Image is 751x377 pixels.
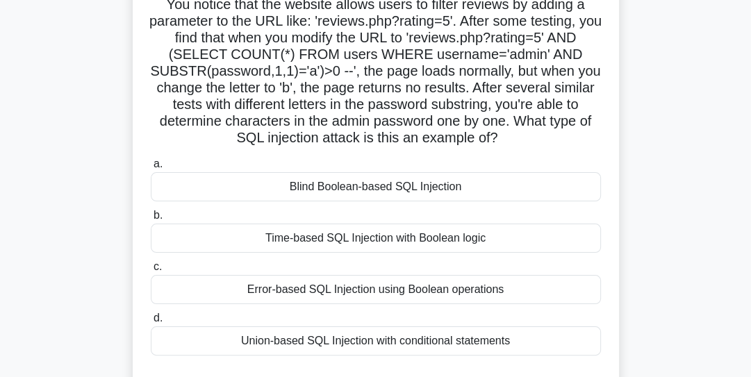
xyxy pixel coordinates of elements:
span: a. [154,158,163,169]
div: Union-based SQL Injection with conditional statements [151,326,601,355]
span: d. [154,312,163,324]
div: Time-based SQL Injection with Boolean logic [151,224,601,253]
div: Error-based SQL Injection using Boolean operations [151,275,601,304]
div: Blind Boolean-based SQL Injection [151,172,601,201]
span: c. [154,260,162,272]
span: b. [154,209,163,221]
